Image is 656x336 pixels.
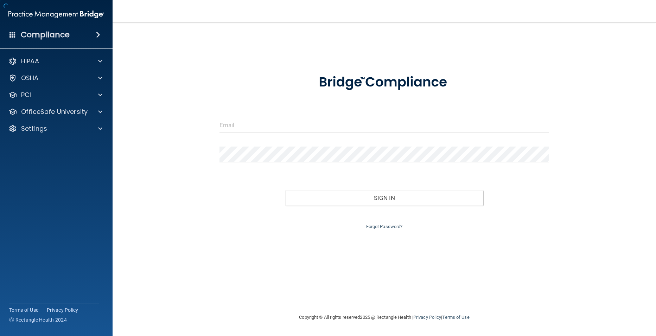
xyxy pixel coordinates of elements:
[21,91,31,99] p: PCI
[21,108,88,116] p: OfficeSafe University
[21,124,47,133] p: Settings
[305,65,464,100] img: bridge_compliance_login_screen.278c3ca4.svg
[21,74,39,82] p: OSHA
[442,315,469,320] a: Terms of Use
[413,315,441,320] a: Privacy Policy
[8,108,102,116] a: OfficeSafe University
[21,57,39,65] p: HIPAA
[366,224,403,229] a: Forgot Password?
[9,306,38,314] a: Terms of Use
[21,30,70,40] h4: Compliance
[9,316,67,323] span: Ⓒ Rectangle Health 2024
[8,7,104,21] img: PMB logo
[285,190,483,206] button: Sign In
[256,306,513,329] div: Copyright © All rights reserved 2025 @ Rectangle Health | |
[8,74,102,82] a: OSHA
[8,57,102,65] a: HIPAA
[47,306,78,314] a: Privacy Policy
[219,117,549,133] input: Email
[8,91,102,99] a: PCI
[8,124,102,133] a: Settings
